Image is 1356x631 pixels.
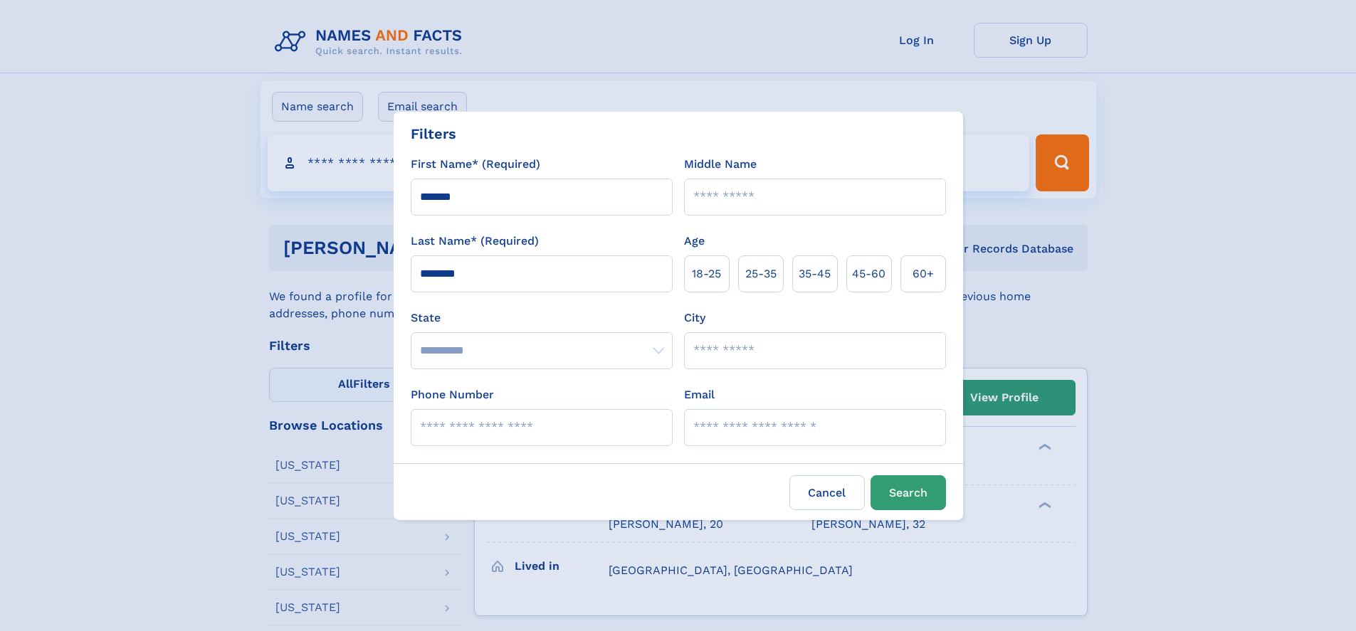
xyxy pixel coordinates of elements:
[684,386,715,403] label: Email
[684,309,705,327] label: City
[913,265,934,282] span: 60+
[411,309,673,327] label: State
[852,265,885,282] span: 45‑60
[745,265,777,282] span: 25‑35
[684,156,757,173] label: Middle Name
[799,265,831,282] span: 35‑45
[411,233,539,250] label: Last Name* (Required)
[789,475,865,510] label: Cancel
[684,233,705,250] label: Age
[692,265,721,282] span: 18‑25
[871,475,946,510] button: Search
[411,156,540,173] label: First Name* (Required)
[411,386,494,403] label: Phone Number
[411,123,456,144] div: Filters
